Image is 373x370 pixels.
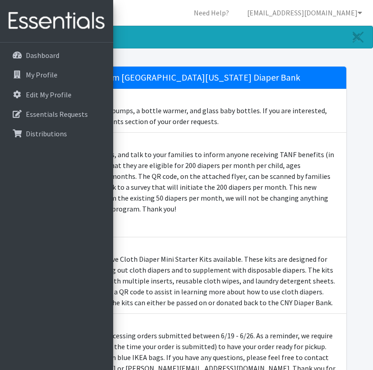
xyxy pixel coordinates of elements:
a: Close [344,26,373,48]
li: Please post, make copies, and talk to your families to inform anyone receiving TANF benefits (in ... [27,133,346,237]
li: We have a couple breast pumps, a bottle warmer, and glass baby bottles. If you are interested, pl... [27,89,346,133]
li: Dear Partner, We now have Cloth Diaper Mini Starter Kits available. These kits are designed for t... [27,237,346,314]
p: My Profile [26,70,57,79]
a: My Profile [4,66,110,84]
a: [EMAIL_ADDRESS][DOMAIN_NAME] [240,4,369,22]
a: Essentials Requests [4,105,110,123]
a: Edit My Profile [4,86,110,104]
p: Distributions [26,129,67,138]
p: Edit My Profile [26,90,72,99]
p: Dashboard [26,51,59,60]
p: Essentials Requests [26,110,88,119]
h5: Announcements from [GEOGRAPHIC_DATA][US_STATE] Diaper Bank [27,67,346,89]
img: HumanEssentials [4,6,110,36]
a: Dashboard [4,46,110,64]
a: Need Help? [186,4,236,22]
a: Distributions [4,125,110,143]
